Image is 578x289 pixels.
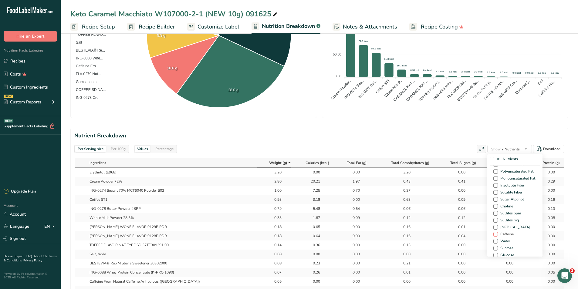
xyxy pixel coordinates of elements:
[305,233,320,239] div: 0.64
[498,279,513,284] div: 0.00
[71,64,99,68] span: Caffeine Fro...
[395,188,411,193] div: 0.27
[540,215,555,220] div: 0.08
[71,56,103,60] span: ING-0088 Whe...
[198,23,239,31] span: Customize Label
[498,204,513,209] span: Choline
[450,279,465,284] div: 0.00
[305,251,320,257] div: 0.00
[345,233,360,239] div: 0.00
[266,233,282,239] div: 0.18
[498,232,514,237] span: Caffeine
[405,78,429,102] tspan: CARAMEL NAT ...
[450,224,465,230] div: 0.01
[540,242,555,248] div: 0.00
[266,197,282,202] div: 0.93
[498,197,524,202] span: Sugar Alcohol
[305,170,320,175] div: 0.00
[305,279,320,284] div: 0.00
[87,231,257,240] td: [PERSON_NAME] WONF FLAVOR 9128B PDR
[330,78,353,100] tspan: Cream Powder...
[306,160,329,166] span: Calories (kcal)
[395,197,411,202] div: 0.63
[266,170,282,175] div: 3.20
[375,78,391,94] tspan: Coffee ST1
[305,179,320,184] div: 20.21
[266,188,282,193] div: 1.00
[395,260,411,266] div: 0.21
[498,218,519,223] span: Sulfites mg
[450,260,465,266] div: 0.00
[345,215,360,220] div: 0.09
[432,78,455,101] tspan: ING-0088 Whe...
[70,8,279,19] div: Keto Caramel Macchiato W107000-2-1 (NEW 10g) 091625
[305,197,320,202] div: 3.18
[26,254,34,258] a: FAQ .
[391,160,429,166] span: Total Carbohydrates (g)
[266,279,282,284] div: 0.05
[498,183,525,188] span: Insoluble Fiber
[450,188,465,193] div: 0.00
[345,270,360,275] div: 0.00
[498,246,513,250] span: Sucrose
[450,197,465,202] div: 0.09
[70,20,115,34] a: Recipe Setup
[345,260,360,266] div: 0.00
[498,253,514,257] span: Glucose
[139,23,175,31] span: Recipe Builder
[343,23,397,31] span: Notes & Attachments
[540,197,555,202] div: 0.16
[450,233,465,239] div: 0.04
[409,20,464,34] a: Recipe Costing
[305,206,320,211] div: 5.48
[4,99,41,105] div: Custom Reports
[87,277,257,286] td: Caffeine From Natural Caffeine Anhydrous ([GEOGRAPHIC_DATA])
[497,78,519,99] tspan: ING-0273 Cre...
[87,240,257,250] td: TOFFEE FLAVOR NAT TYPE SD 32TF309391.00
[266,215,282,220] div: 0.33
[305,215,320,220] div: 1.67
[252,19,320,34] a: Nutrition Breakdown
[491,147,502,152] span: Show:
[494,157,518,161] span: All Nutrients
[540,279,555,284] div: 0.00
[450,215,465,220] div: 0.12
[153,146,176,152] div: Percentage
[345,197,360,202] div: 0.00
[533,145,564,153] button: Download
[540,224,555,230] div: 0.00
[266,206,282,211] div: 0.79
[557,268,572,283] iframe: Intercom live chat
[87,186,257,195] td: ING-0274 Seawit 70% MCT6040 Powder S02
[4,221,29,232] a: Language
[543,160,560,166] span: Protein (g)
[4,119,13,123] div: BETA
[421,23,458,31] span: Recipe Costing
[305,224,320,230] div: 0.65
[87,222,257,231] td: [PERSON_NAME] WONF FLAVOR 9129B PDR
[71,40,82,45] span: Salt
[498,260,513,266] div: 0.00
[536,78,544,86] tspan: Salt
[514,78,531,95] tspan: Erythritol (...
[395,279,411,284] div: 0.00
[498,239,510,244] span: Water
[395,233,411,239] div: 0.16
[450,179,465,184] div: 0.41
[345,224,360,230] div: 0.00
[456,78,480,102] tspan: BESTEVIA® Re...
[543,146,560,152] div: Download
[540,206,555,211] div: 0.10
[498,225,530,230] span: [MEDICAL_DATA]
[71,80,102,84] span: Gums, seed g...
[335,74,341,78] tspan: 0.00
[487,145,532,153] button: Show:7 Nutrients
[537,78,557,98] tspan: Caffeine Fro...
[345,188,360,193] div: 0.70
[498,176,535,181] span: Monounsaturated Fat
[540,170,555,175] div: 0.00
[447,78,468,99] tspan: FLV-0279 Nat...
[395,179,411,184] div: 0.43
[417,78,442,102] tspan: TOFFEE FLAVO...
[75,146,106,152] div: Per Serving size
